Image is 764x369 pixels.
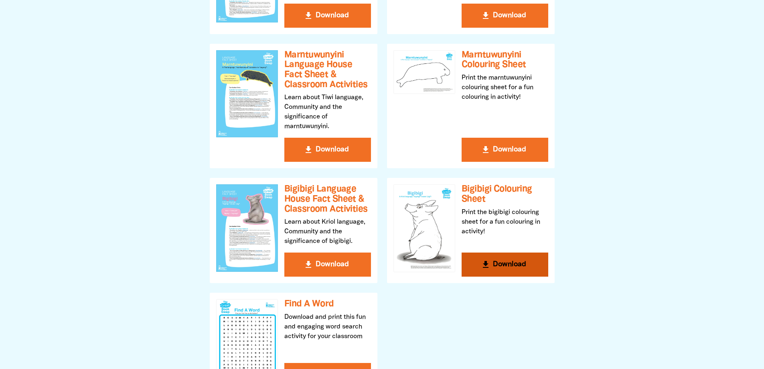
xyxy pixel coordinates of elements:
h3: Find A Word [284,299,371,309]
img: Marntuwunyini Colouring Sheet [393,50,455,94]
h3: Bigibigi Colouring Sheet [462,184,548,204]
i: get_app [304,260,313,269]
i: get_app [481,260,490,269]
button: get_app Download [462,4,548,28]
h3: Marntuwunyini Colouring Sheet [462,50,548,70]
button: get_app Download [462,138,548,162]
i: get_app [304,145,313,155]
h3: Marntuwunyini Language House Fact Sheet & Classroom Activities [284,50,371,90]
button: get_app Download [284,138,371,162]
h3: Bigibigi Language House Fact Sheet & Classroom Activities [284,184,371,214]
i: get_app [481,145,490,155]
button: get_app Download [462,253,548,277]
i: get_app [481,11,490,20]
i: get_app [304,11,313,20]
button: get_app Download [284,4,371,28]
button: get_app Download [284,253,371,277]
img: Bigibigi Colouring Sheet [393,184,455,272]
img: Bigibigi Language House Fact Sheet & Classroom Activities [216,184,278,271]
img: Marntuwunyini Language House Fact Sheet & Classroom Activities [216,50,278,137]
